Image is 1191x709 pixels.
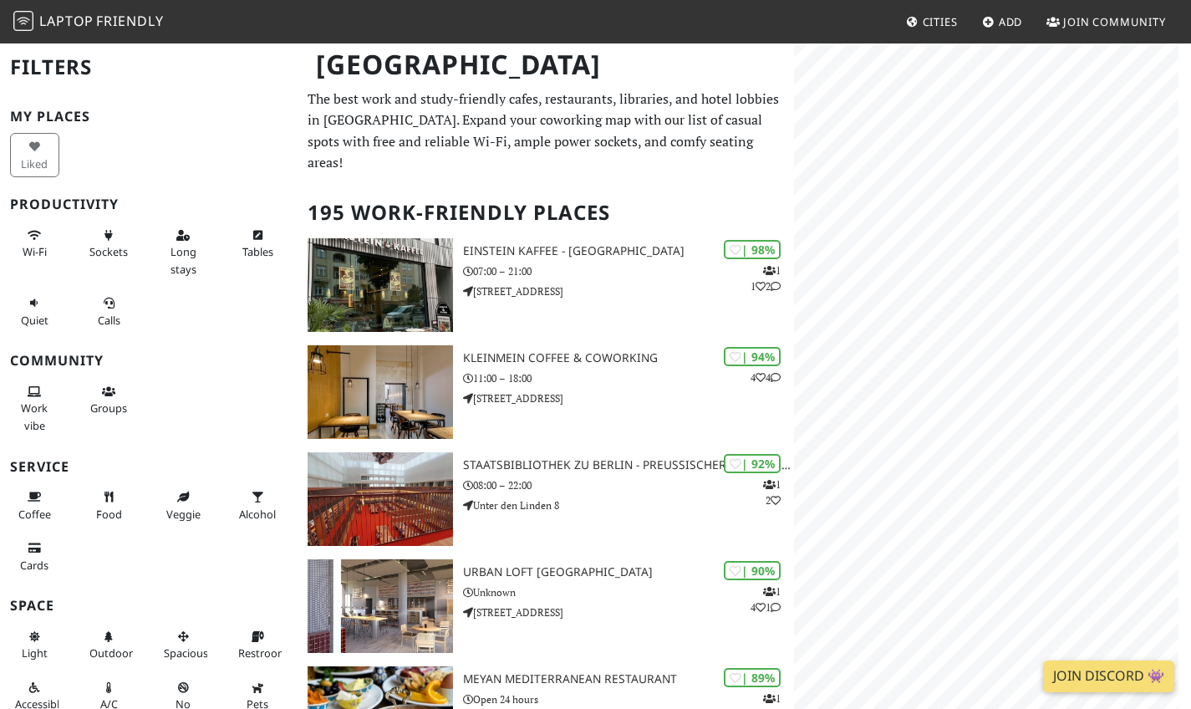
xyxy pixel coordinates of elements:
div: | 89% [724,668,781,687]
span: Add [999,14,1023,29]
span: Coffee [18,507,51,522]
img: URBAN LOFT Berlin [308,559,453,653]
div: | 92% [724,454,781,473]
button: Work vibe [10,378,59,439]
img: KleinMein Coffee & Coworking [308,345,453,439]
h3: Productivity [10,196,288,212]
h3: Meyan Mediterranean Restaurant [463,672,794,686]
button: Calls [84,289,134,334]
span: Friendly [96,12,163,30]
span: Power sockets [89,244,128,259]
span: Restroom [238,645,288,661]
p: 1 2 [763,477,781,508]
h3: URBAN LOFT [GEOGRAPHIC_DATA] [463,565,794,579]
button: Light [10,623,59,667]
button: Wi-Fi [10,222,59,266]
div: | 90% [724,561,781,580]
p: Open 24 hours [463,691,794,707]
h3: Service [10,459,288,475]
button: Groups [84,378,134,422]
span: Alcohol [239,507,276,522]
button: Veggie [159,483,208,528]
a: Join Community [1040,7,1173,37]
h3: Staatsbibliothek zu Berlin - Preußischer Kulturbesitz [463,458,794,472]
span: Food [96,507,122,522]
span: Quiet [21,313,48,328]
p: Unknown [463,584,794,600]
h2: Filters [10,42,288,93]
h3: Einstein Kaffee - [GEOGRAPHIC_DATA] [463,244,794,258]
p: 07:00 – 21:00 [463,263,794,279]
a: Einstein Kaffee - Charlottenburg | 98% 112 Einstein Kaffee - [GEOGRAPHIC_DATA] 07:00 – 21:00 [STR... [298,238,794,332]
span: Join Community [1063,14,1166,29]
button: Restroom [233,623,282,667]
span: Long stays [171,244,196,276]
span: Stable Wi-Fi [23,244,47,259]
div: | 94% [724,347,781,366]
button: Tables [233,222,282,266]
h3: KleinMein Coffee & Coworking [463,351,794,365]
span: Veggie [166,507,201,522]
h2: 195 Work-Friendly Places [308,187,784,238]
span: Natural light [22,645,48,661]
button: Sockets [84,222,134,266]
span: People working [21,400,48,432]
p: [STREET_ADDRESS] [463,390,794,406]
a: Staatsbibliothek zu Berlin - Preußischer Kulturbesitz | 92% 12 Staatsbibliothek zu Berlin - Preuß... [298,452,794,546]
img: Staatsbibliothek zu Berlin - Preußischer Kulturbesitz [308,452,453,546]
h3: My Places [10,109,288,125]
button: Spacious [159,623,208,667]
a: Cities [899,7,965,37]
button: Outdoor [84,623,134,667]
a: LaptopFriendly LaptopFriendly [13,8,164,37]
p: The best work and study-friendly cafes, restaurants, libraries, and hotel lobbies in [GEOGRAPHIC_... [308,89,784,174]
a: Join Discord 👾 [1043,661,1174,692]
span: Spacious [164,645,208,661]
p: 08:00 – 22:00 [463,477,794,493]
span: Outdoor area [89,645,133,661]
span: Work-friendly tables [242,244,273,259]
h3: Community [10,353,288,369]
button: Alcohol [233,483,282,528]
span: Video/audio calls [98,313,120,328]
div: | 98% [724,240,781,259]
p: 1 [763,691,781,706]
img: LaptopFriendly [13,11,33,31]
button: Cards [10,534,59,579]
a: URBAN LOFT Berlin | 90% 141 URBAN LOFT [GEOGRAPHIC_DATA] Unknown [STREET_ADDRESS] [298,559,794,653]
span: Group tables [90,400,127,416]
p: 11:00 – 18:00 [463,370,794,386]
button: Long stays [159,222,208,283]
button: Food [84,483,134,528]
p: Unter den Linden 8 [463,497,794,513]
p: 1 4 1 [751,584,781,615]
p: 4 4 [751,370,781,385]
h3: Space [10,598,288,614]
span: Laptop [39,12,94,30]
p: [STREET_ADDRESS] [463,283,794,299]
a: Add [975,7,1030,37]
img: Einstein Kaffee - Charlottenburg [308,238,453,332]
span: Cities [923,14,958,29]
button: Coffee [10,483,59,528]
p: [STREET_ADDRESS] [463,604,794,620]
h1: [GEOGRAPHIC_DATA] [303,42,791,88]
p: 1 1 2 [751,263,781,294]
span: Credit cards [20,558,48,573]
button: Quiet [10,289,59,334]
a: KleinMein Coffee & Coworking | 94% 44 KleinMein Coffee & Coworking 11:00 – 18:00 [STREET_ADDRESS] [298,345,794,439]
